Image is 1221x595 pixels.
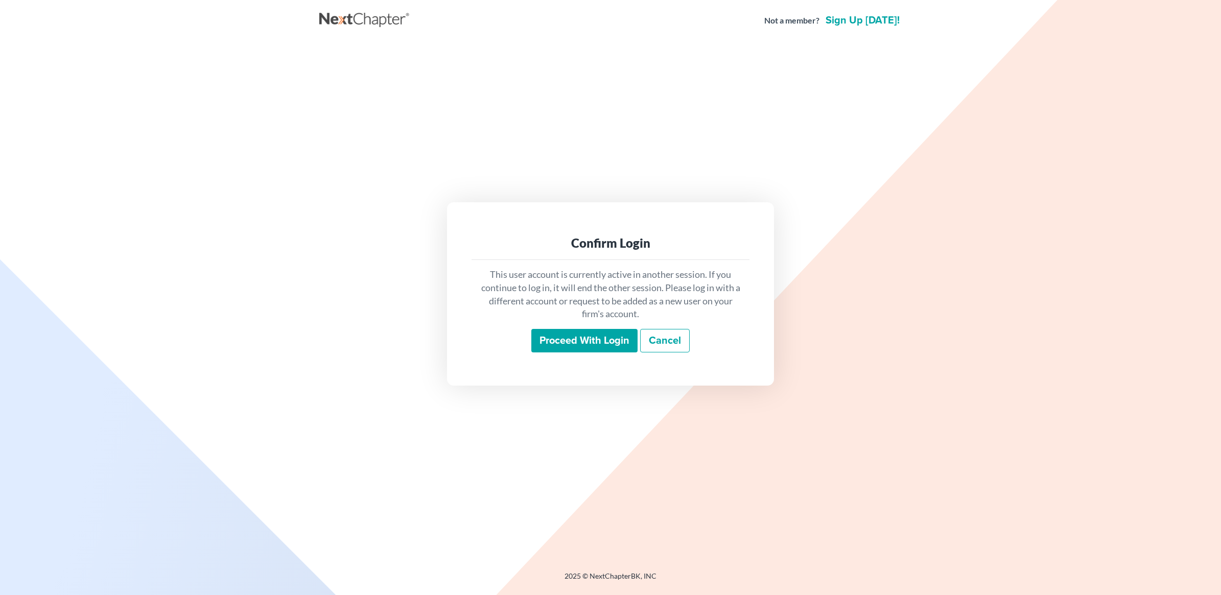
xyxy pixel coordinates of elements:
[764,15,819,27] strong: Not a member?
[480,235,741,251] div: Confirm Login
[531,329,638,352] input: Proceed with login
[640,329,690,352] a: Cancel
[824,15,902,26] a: Sign up [DATE]!
[480,268,741,321] p: This user account is currently active in another session. If you continue to log in, it will end ...
[319,571,902,589] div: 2025 © NextChapterBK, INC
